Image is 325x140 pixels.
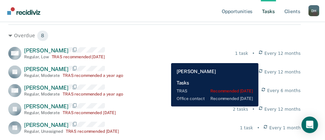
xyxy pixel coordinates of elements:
span: Every 6 months [267,88,301,94]
div: • [255,88,258,94]
span: 8 [37,30,49,41]
span: [PERSON_NAME] [24,122,69,128]
div: 2 tasks [233,106,248,112]
div: • [252,106,255,112]
div: TRAS recommended [DATE] [52,54,105,59]
div: Regular , Moderate [24,110,60,115]
div: • [252,69,255,75]
div: 1 task [240,125,253,131]
div: • [252,50,255,57]
div: 2 tasks [235,88,251,94]
div: 1 task [235,50,248,57]
span: [PERSON_NAME] [24,103,69,110]
button: Profile dropdown button [308,5,319,16]
div: D H [308,5,319,16]
div: Regular , Low [24,54,49,59]
div: TRAS recommended [DATE] [66,129,119,134]
span: Every 1 month [270,125,301,131]
span: [PERSON_NAME] [24,47,69,54]
span: [PERSON_NAME] [24,66,69,72]
span: Every 12 months [264,106,301,112]
div: TRAS recommended a year ago [63,92,123,97]
img: Recidiviz [7,7,40,15]
span: Every 12 months [264,50,301,57]
div: Regular , Moderate [24,92,60,97]
div: 1 task [235,69,248,75]
div: Regular , Unassigned [24,129,63,134]
div: TRAS recommended a year ago [63,73,123,78]
span: Every 12 months [264,69,301,75]
div: Open Intercom Messenger [302,117,318,133]
div: TRAS recommended [DATE] [63,110,116,115]
span: [PERSON_NAME] [24,84,69,91]
div: • [257,125,260,131]
div: Overdue 8 [8,30,301,41]
div: Regular , Moderate [24,73,60,78]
